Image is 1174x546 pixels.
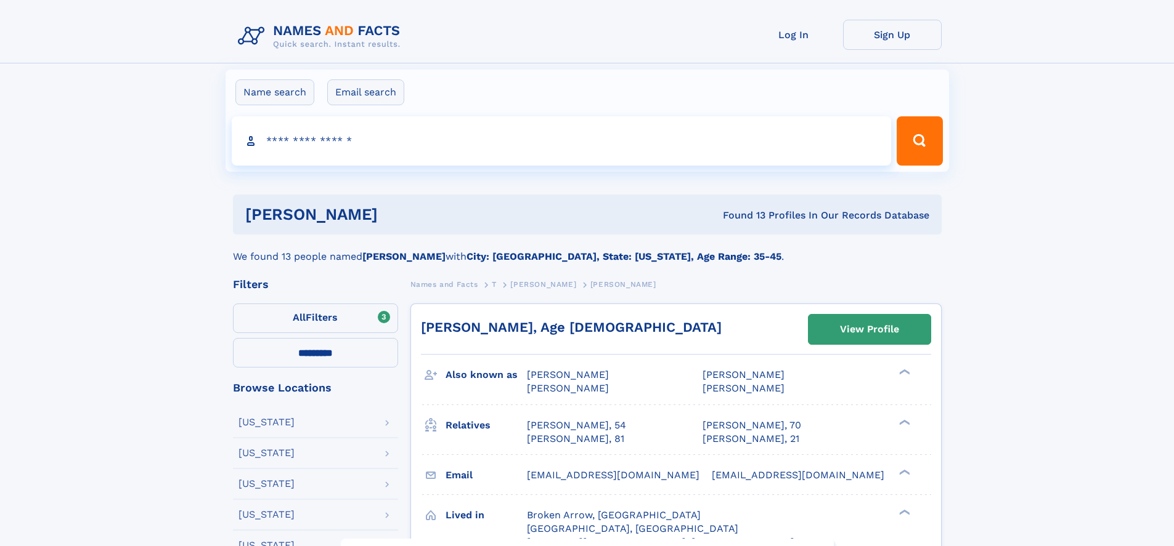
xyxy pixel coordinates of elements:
[362,251,446,262] b: [PERSON_NAME]
[446,505,527,526] h3: Lived in
[410,276,478,292] a: Names and Facts
[446,364,527,385] h3: Also known as
[245,207,550,222] h1: [PERSON_NAME]
[527,469,699,481] span: [EMAIL_ADDRESS][DOMAIN_NAME]
[467,251,781,262] b: City: [GEOGRAPHIC_DATA], State: [US_STATE], Age Range: 35-45
[233,20,410,53] img: Logo Names and Facts
[235,79,314,105] label: Name search
[233,382,398,393] div: Browse Locations
[421,319,722,335] a: [PERSON_NAME], Age [DEMOGRAPHIC_DATA]
[327,79,404,105] label: Email search
[744,20,843,50] a: Log In
[233,303,398,333] label: Filters
[510,276,576,292] a: [PERSON_NAME]
[232,116,892,166] input: search input
[703,369,785,380] span: [PERSON_NAME]
[840,315,899,343] div: View Profile
[712,469,884,481] span: [EMAIL_ADDRESS][DOMAIN_NAME]
[527,523,738,534] span: [GEOGRAPHIC_DATA], [GEOGRAPHIC_DATA]
[550,209,929,222] div: Found 13 Profiles In Our Records Database
[233,235,942,264] div: We found 13 people named with .
[527,509,701,521] span: Broken Arrow, [GEOGRAPHIC_DATA]
[238,448,295,458] div: [US_STATE]
[896,418,911,426] div: ❯
[238,479,295,489] div: [US_STATE]
[510,280,576,289] span: [PERSON_NAME]
[233,279,398,290] div: Filters
[897,116,942,166] button: Search Button
[527,432,624,446] a: [PERSON_NAME], 81
[238,417,295,427] div: [US_STATE]
[896,508,911,516] div: ❯
[527,419,626,432] a: [PERSON_NAME], 54
[703,382,785,394] span: [PERSON_NAME]
[238,510,295,520] div: [US_STATE]
[896,368,911,376] div: ❯
[446,415,527,436] h3: Relatives
[527,382,609,394] span: [PERSON_NAME]
[809,315,931,344] a: View Profile
[492,276,497,292] a: T
[703,419,801,432] a: [PERSON_NAME], 70
[527,369,609,380] span: [PERSON_NAME]
[590,280,656,289] span: [PERSON_NAME]
[446,465,527,486] h3: Email
[492,280,497,289] span: T
[293,311,306,323] span: All
[896,468,911,476] div: ❯
[703,432,799,446] a: [PERSON_NAME], 21
[843,20,942,50] a: Sign Up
